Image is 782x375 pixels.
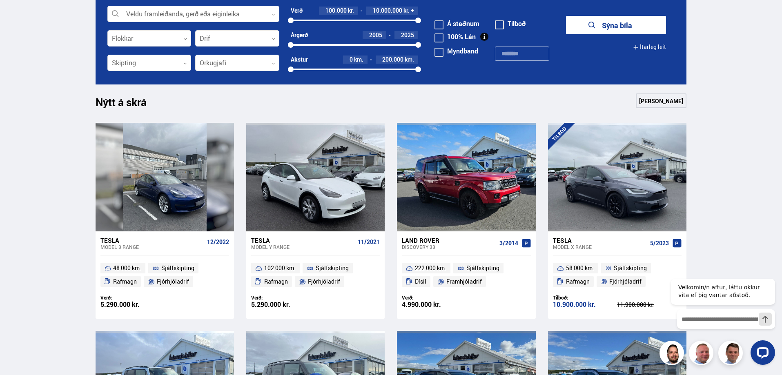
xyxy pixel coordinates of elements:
div: Verð: [100,295,165,301]
span: 2025 [401,31,414,39]
span: km. [405,56,414,63]
span: Fjórhjóladrif [157,277,189,286]
span: Sjálfskipting [161,263,194,273]
span: Rafmagn [566,277,590,286]
span: Sjálfskipting [614,263,647,273]
div: Árgerð [291,32,308,38]
span: 0 [350,55,353,63]
span: 100.000 [325,7,347,14]
a: [PERSON_NAME] [636,93,686,108]
div: Verð: [251,295,316,301]
span: Rafmagn [113,277,137,286]
div: 4.990.000 kr. [402,301,466,308]
div: Verð: [402,295,466,301]
span: Dísil [415,277,426,286]
span: km. [354,56,363,63]
span: Sjálfskipting [466,263,499,273]
a: Tesla Model Y RANGE 11/2021 102 000 km. Sjálfskipting Rafmagn Fjórhjóladrif Verð: 5.290.000 kr. [246,231,385,319]
div: Land Rover [402,237,496,244]
div: Akstur [291,56,308,63]
span: 11/2021 [358,239,380,245]
span: Fjórhjóladrif [609,277,642,286]
label: 100% Lán [434,33,476,40]
span: 48 000 km. [113,263,141,273]
span: Sjálfskipting [316,263,349,273]
div: 5.290.000 kr. [251,301,316,308]
div: 5.290.000 kr. [100,301,165,308]
span: 200.000 [382,55,403,63]
span: 10.000.000 [373,7,402,14]
span: + [411,7,414,14]
span: 222 000 km. [415,263,446,273]
div: 10.900.000 kr. [553,301,617,308]
label: Tilboð [495,20,526,27]
div: Verð [291,7,303,14]
span: 5/2023 [650,240,669,246]
span: 3/2014 [499,240,518,246]
span: kr. [403,7,410,14]
span: 12/2022 [207,239,229,245]
div: 11.900.000 kr. [617,302,682,308]
a: Tesla Model 3 RANGE 12/2022 48 000 km. Sjálfskipting Rafmagn Fjórhjóladrif Verð: 5.290.000 kr. [96,231,234,319]
div: Tesla [251,237,354,244]
button: Sýna bíla [566,16,666,34]
span: Fjórhjóladrif [308,277,340,286]
span: 102 000 km. [264,263,296,273]
span: 2005 [369,31,382,39]
label: Myndband [434,48,478,54]
span: 58 000 km. [566,263,594,273]
label: Á staðnum [434,20,479,27]
img: nhp88E3Fdnt1Opn2.png [661,342,685,366]
div: Model Y RANGE [251,244,354,250]
span: Rafmagn [264,277,288,286]
div: Tesla [553,237,647,244]
a: Land Rover Discovery 33 3/2014 222 000 km. Sjálfskipting Dísil Framhjóladrif Verð: 4.990.000 kr. [397,231,535,319]
h1: Nýtt á skrá [96,96,161,113]
span: kr. [348,7,354,14]
span: Framhjóladrif [446,277,482,286]
div: Discovery 33 [402,244,496,250]
iframe: LiveChat chat widget [664,264,778,371]
button: Ítarleg leit [633,38,666,56]
div: Tilboð: [553,295,617,301]
div: Model 3 RANGE [100,244,204,250]
div: Tesla [100,237,204,244]
div: Model X RANGE [553,244,647,250]
a: Tesla Model X RANGE 5/2023 58 000 km. Sjálfskipting Rafmagn Fjórhjóladrif Tilboð: 10.900.000 kr. ... [548,231,686,319]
